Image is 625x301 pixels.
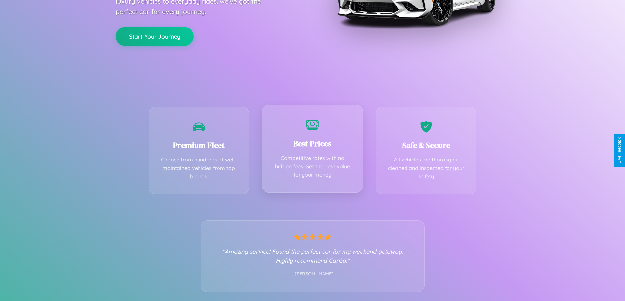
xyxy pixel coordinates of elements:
p: Competitive rates with no hidden fees. Get the best value for your money [272,154,353,179]
p: "Amazing service! Found the perfect car for my weekend getaway. Highly recommend CarGo!" [214,247,411,265]
button: Start Your Journey [116,27,194,46]
p: - [PERSON_NAME] [214,270,411,278]
h3: Safe & Secure [386,140,467,151]
p: Choose from hundreds of well-maintained vehicles from top brands [159,156,239,181]
h3: Premium Fleet [159,140,239,151]
div: Give Feedback [617,137,622,164]
h3: Best Prices [272,138,353,149]
p: All vehicles are thoroughly cleaned and inspected for your safety [386,156,467,181]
